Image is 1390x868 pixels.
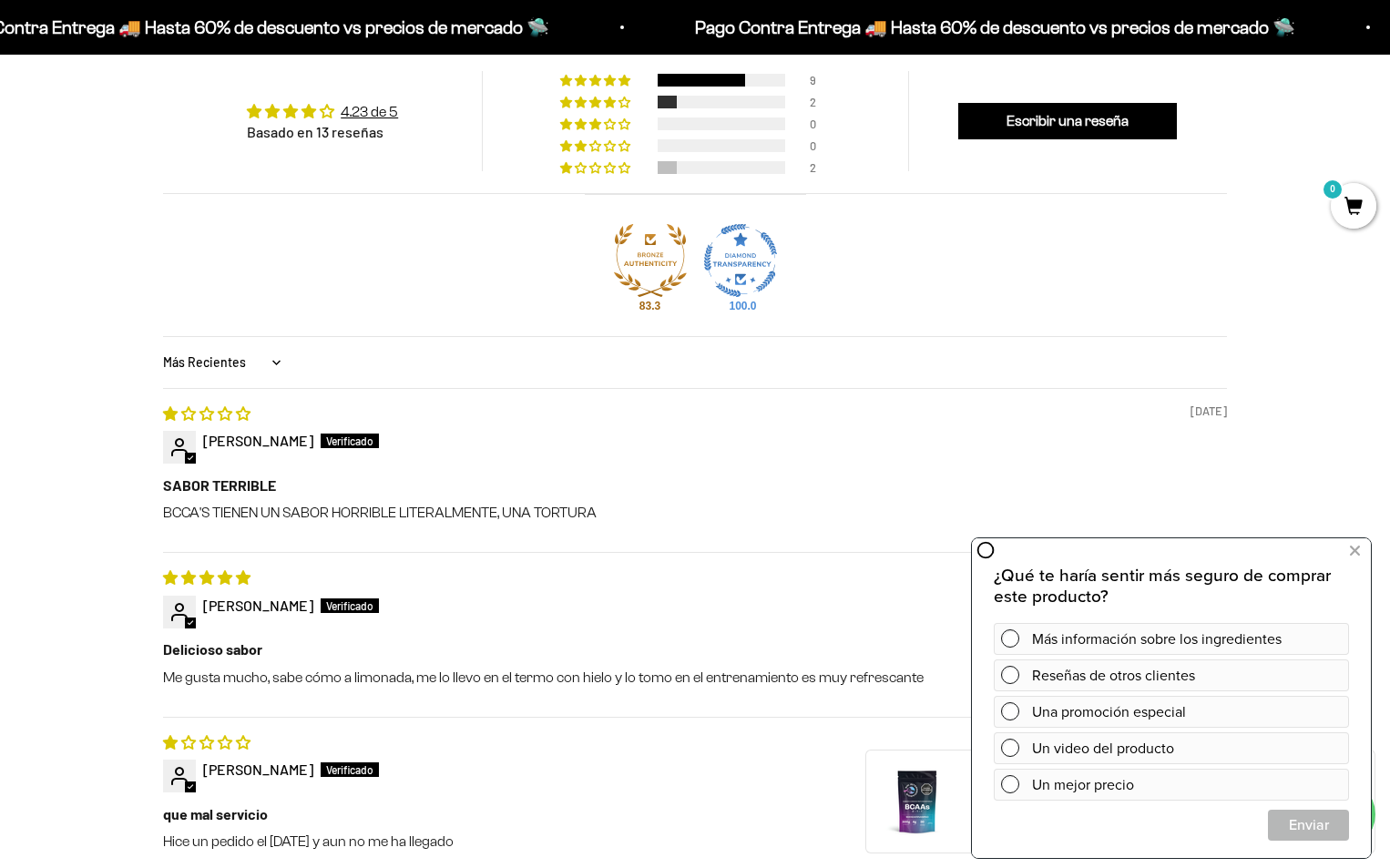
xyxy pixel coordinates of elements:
[163,832,1227,852] p: Hice un pedido el [DATE] y aun no me ha llegado
[810,161,832,174] div: 2
[203,432,313,449] span: [PERSON_NAME]
[163,503,1227,523] p: BCCA'S TIENEN UN SABOR HORRIBLE LITERALMENTE, UNA TORTURA
[972,536,1371,858] iframe: zigpoll-iframe
[1331,198,1376,218] a: 0
[704,224,777,297] img: Judge.me Diamond Transparent Shop medal
[163,639,1227,659] b: Delicioso sabor
[163,568,250,586] span: 5 star review
[560,96,633,108] div: 15% (2) reviews with 4 star rating
[163,404,250,422] span: 1 star review
[247,122,398,142] div: Basado en 13 reseñas
[636,299,665,313] div: 83.3
[341,104,398,119] a: 4.23 de 5
[810,96,832,108] div: 2
[247,101,398,122] div: Average rating is 4.23 stars
[881,765,954,838] img: BCAAs sabor Limón - Mandarina (2:1:1)
[203,597,313,614] span: [PERSON_NAME]
[958,103,1177,139] a: Escribir una reseña
[1191,403,1227,420] span: [DATE]
[614,224,687,297] img: Judge.me Bronze Authentic Shop medal
[560,74,633,87] div: 69% (9) reviews with 5 star rating
[163,475,1227,495] b: SABOR TERRIBLE
[704,224,777,297] a: Judge.me Diamond Transparent Shop medal 100.0
[704,224,777,301] div: Diamond Transparent Shop. Published 100% of verified reviews received in total
[614,224,687,301] div: Bronze Authentic Shop. At least 80% of published reviews are verified reviews
[695,13,1295,42] p: Pago Contra Entrega 🚚 Hasta 60% de descuento vs precios de mercado 🛸
[810,74,832,87] div: 9
[163,344,286,381] select: Sort dropdown
[203,761,313,778] span: [PERSON_NAME]
[560,161,633,174] div: 15% (2) reviews with 1 star rating
[163,668,1227,688] p: Me gusta mucho, sabe cómo a limonada, me lo llevo en el termo con hielo y lo tomo en el entrenami...
[614,224,687,297] a: Judge.me Bronze Authentic Shop medal 83.3
[163,804,1227,824] b: que mal servicio
[163,733,250,751] span: 1 star review
[1322,179,1344,200] mark: 0
[726,299,755,313] div: 100.0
